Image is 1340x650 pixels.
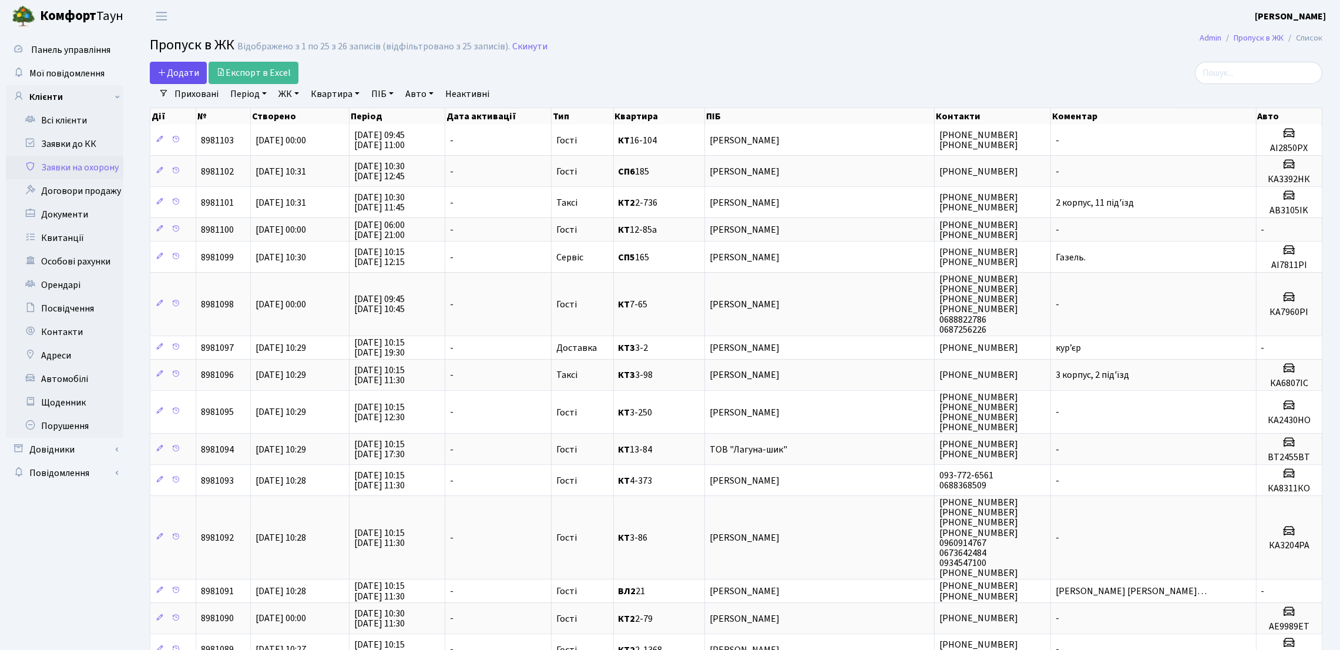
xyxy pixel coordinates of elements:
[619,225,700,234] span: 12-85а
[256,341,306,354] span: [DATE] 10:29
[619,196,636,209] b: КТ2
[710,198,930,207] span: [PERSON_NAME]
[939,246,1018,269] span: [PHONE_NUMBER] [PHONE_NUMBER]
[710,587,930,596] span: [PERSON_NAME]
[556,167,577,176] span: Гості
[556,300,577,309] span: Гості
[354,160,405,183] span: [DATE] 10:30 [DATE] 12:45
[619,476,700,485] span: 4-373
[256,612,306,625] span: [DATE] 00:00
[710,408,930,417] span: [PERSON_NAME]
[256,531,306,544] span: [DATE] 10:28
[1056,196,1134,209] span: 2 корпус, 11 під'їзд
[556,198,577,207] span: Таксі
[450,298,454,311] span: -
[619,406,630,419] b: КТ
[556,408,577,417] span: Гості
[614,108,705,125] th: Квартира
[450,443,454,456] span: -
[201,298,234,311] span: 8981098
[1261,483,1317,494] h5: КА8311КО
[441,84,494,104] a: Неактивні
[274,84,304,104] a: ЖК
[6,156,123,179] a: Заявки на охорону
[1234,32,1284,44] a: Пропуск в ЖК
[619,198,700,207] span: 2-736
[237,41,510,52] div: Відображено з 1 по 25 з 26 записів (відфільтровано з 25 записів).
[1056,531,1059,544] span: -
[450,531,454,544] span: -
[556,476,577,485] span: Гості
[450,196,454,209] span: -
[1261,415,1317,426] h5: КА2430НО
[201,134,234,147] span: 8981103
[710,225,930,234] span: [PERSON_NAME]
[556,225,577,234] span: Гості
[450,612,454,625] span: -
[556,587,577,596] span: Гості
[40,6,123,26] span: Таун
[354,401,405,424] span: [DATE] 10:15 [DATE] 12:30
[1056,341,1081,354] span: курʼєр
[201,612,234,625] span: 8981090
[201,251,234,264] span: 8981099
[6,273,123,297] a: Орендарі
[619,134,630,147] b: КТ
[1056,165,1059,178] span: -
[450,406,454,419] span: -
[6,132,123,156] a: Заявки до КК
[939,438,1018,461] span: [PHONE_NUMBER] [PHONE_NUMBER]
[939,580,1018,603] span: [PHONE_NUMBER] [PHONE_NUMBER]
[556,136,577,145] span: Гості
[450,341,454,354] span: -
[196,108,251,125] th: №
[619,370,700,380] span: 3-98
[619,443,630,456] b: КТ
[6,226,123,250] a: Квитанції
[256,474,306,487] span: [DATE] 10:28
[450,368,454,381] span: -
[256,196,306,209] span: [DATE] 10:31
[6,461,123,485] a: Повідомлення
[150,35,234,55] span: Пропуск в ЖК
[556,533,577,542] span: Гості
[710,167,930,176] span: [PERSON_NAME]
[1056,134,1059,147] span: -
[256,251,306,264] span: [DATE] 10:30
[256,223,306,236] span: [DATE] 00:00
[552,108,613,125] th: Тип
[512,41,548,52] a: Скинути
[201,196,234,209] span: 8981101
[6,203,123,226] a: Документи
[256,165,306,178] span: [DATE] 10:31
[6,391,123,414] a: Щоденник
[710,300,930,309] span: [PERSON_NAME]
[256,443,306,456] span: [DATE] 10:29
[619,251,636,264] b: СП5
[1261,307,1317,318] h5: КА7960РІ
[354,438,405,461] span: [DATE] 10:15 [DATE] 17:30
[619,300,700,309] span: 7-65
[450,165,454,178] span: -
[450,251,454,264] span: -
[1261,585,1265,598] span: -
[1056,298,1059,311] span: -
[1056,368,1129,381] span: 3 корпус, 2 під'їзд
[939,191,1018,214] span: [PHONE_NUMBER] [PHONE_NUMBER]
[1056,251,1086,264] span: Газель.
[710,136,930,145] span: [PERSON_NAME]
[1261,143,1317,154] h5: АІ2850РХ
[1255,9,1326,24] a: [PERSON_NAME]
[1056,406,1059,419] span: -
[201,531,234,544] span: 8981092
[1056,585,1207,598] span: [PERSON_NAME] [PERSON_NAME]…
[619,253,700,262] span: 165
[354,336,405,359] span: [DATE] 10:15 [DATE] 19:30
[619,136,700,145] span: 16-104
[147,6,176,26] button: Переключити навігацію
[1056,223,1059,236] span: -
[201,443,234,456] span: 8981094
[354,364,405,387] span: [DATE] 10:15 [DATE] 11:30
[6,344,123,367] a: Адреси
[6,85,123,109] a: Клієнти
